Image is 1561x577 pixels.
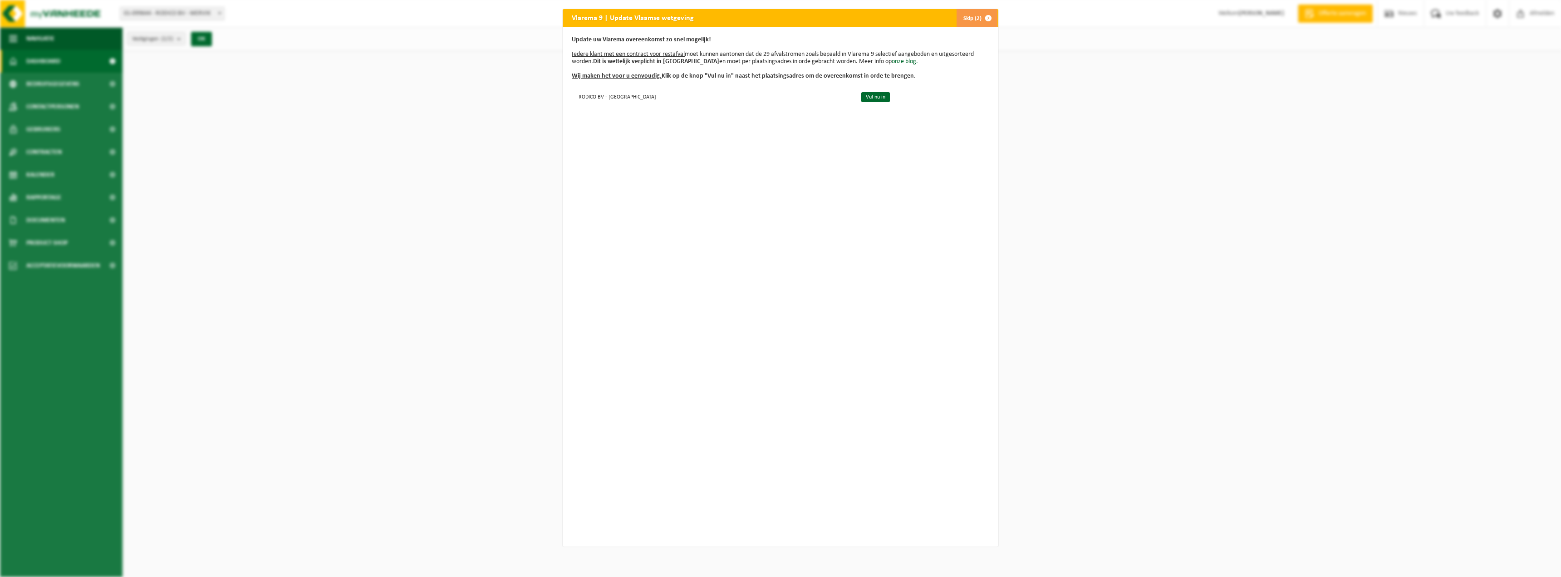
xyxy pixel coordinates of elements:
a: Vul nu in [861,92,890,102]
b: Klik op de knop "Vul nu in" naast het plaatsingsadres om de overeenkomst in orde te brengen. [572,73,916,79]
p: moet kunnen aantonen dat de 29 afvalstromen zoals bepaald in Vlarema 9 selectief aangeboden en ui... [572,36,989,80]
b: Update uw Vlarema overeenkomst zo snel mogelijk! [572,36,711,43]
u: Wij maken het voor u eenvoudig. [572,73,662,79]
td: RODICO BV - [GEOGRAPHIC_DATA] [572,89,854,104]
button: Skip (2) [956,9,997,27]
u: Iedere klant met een contract voor restafval [572,51,685,58]
b: Dit is wettelijk verplicht in [GEOGRAPHIC_DATA] [593,58,719,65]
h2: Vlarema 9 | Update Vlaamse wetgeving [563,9,703,26]
a: onze blog. [892,58,918,65]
